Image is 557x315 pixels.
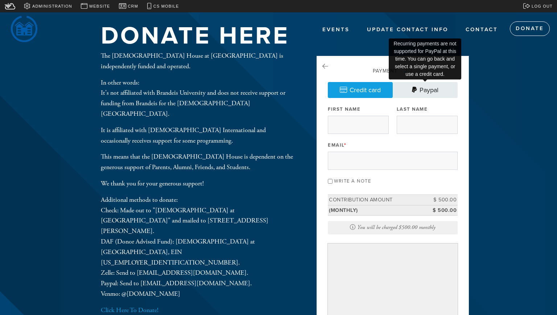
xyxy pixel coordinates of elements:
[101,125,293,146] p: It is affiliated with [DEMOGRAPHIC_DATA] International and occasionally receives support for some...
[425,205,458,216] td: $ 500.00
[101,195,293,299] p: Additional methods to donate: Check: Made out to "[DEMOGRAPHIC_DATA] at [GEOGRAPHIC_DATA]" and ma...
[11,16,37,42] img: LOGO1-removebg-preview.png
[510,21,550,36] a: Donate
[128,3,138,9] span: CRM
[328,142,346,148] label: Email
[362,23,454,37] a: Update Contact Info
[153,3,179,9] span: CS Mobile
[32,3,72,9] span: Administration
[328,205,425,216] td: (monthly)
[328,106,360,112] label: First Name
[328,195,425,205] td: Contribution Amount
[101,24,289,48] h1: Donate Here
[101,78,293,119] p: In other words: It's not affiliated with Brandeis University and does not receive support or fund...
[344,142,347,148] span: This field is required.
[328,82,393,98] a: Credit card
[334,178,371,184] label: Write a note
[89,3,110,9] span: Website
[329,245,456,314] iframe: Secure payment input frame
[532,3,553,9] span: Log out
[101,51,293,72] p: The [DEMOGRAPHIC_DATA] House at [GEOGRAPHIC_DATA] is independently funded and operated.
[393,82,458,98] a: Paypal
[328,221,458,234] div: You will be charged $500.00 monthly
[460,23,503,37] a: Contact
[389,38,461,79] div: Recurring payments are not supported for PayPal at this time. You can go back and select a single...
[101,152,293,173] p: This means that the [DEMOGRAPHIC_DATA] House is dependent on the generous support of Parents, Alu...
[101,306,158,314] a: Click Here To Donate!
[317,23,355,37] a: Events
[425,195,458,205] td: $ 500.00
[101,179,293,189] p: We thank you for your generous support!
[397,106,428,112] label: Last Name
